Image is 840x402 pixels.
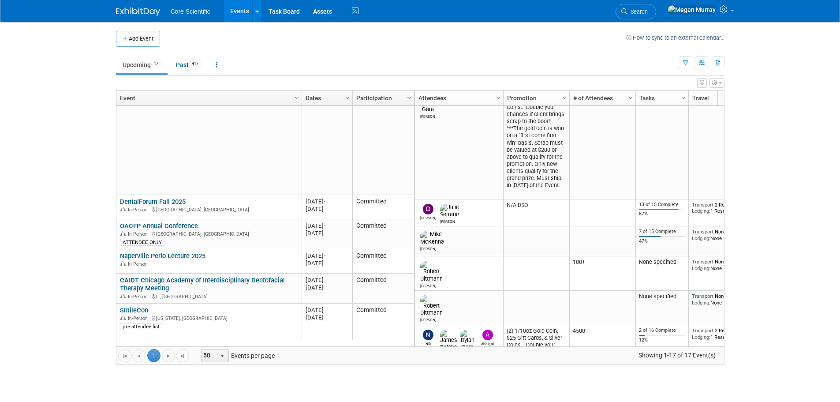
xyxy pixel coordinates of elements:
a: # of Attendees [573,90,630,105]
div: 2 Reservations 1 Reservation [692,327,755,340]
span: In-Person [128,261,150,267]
div: Robert Dittmann [420,316,436,322]
a: Column Settings [292,90,302,104]
a: Column Settings [493,90,503,104]
img: In-Person Event [120,261,126,266]
a: Column Settings [404,90,414,104]
span: Lodging: [692,300,710,306]
a: Promotion [507,90,564,105]
span: Go to the previous page [135,353,142,360]
a: Upcoming17 [116,56,168,73]
span: 417 [189,60,201,67]
span: In-Person [128,316,150,321]
span: 1 [147,349,161,362]
a: Column Settings [679,90,688,104]
img: Robert Dittmann [420,261,443,282]
div: [GEOGRAPHIC_DATA], [GEOGRAPHIC_DATA] [120,206,298,213]
span: Lodging: [692,334,710,340]
span: Column Settings [344,94,351,101]
span: Transport: [692,202,715,208]
img: In-Person Event [120,316,126,320]
div: 12% [639,337,685,343]
a: Travel [692,90,753,105]
span: In-Person [128,207,150,213]
td: Committed [352,195,414,219]
span: Events per page [190,349,284,362]
span: Column Settings [293,94,300,101]
span: In-Person [128,231,150,237]
div: Julie Serrano [440,218,455,224]
a: Go to the last page [176,349,189,362]
span: - [324,222,325,229]
div: [DATE] [306,252,348,259]
img: Mike McKenna [420,231,444,245]
img: In-Person Event [120,294,126,298]
span: Lodging: [692,208,710,214]
img: Robert Dittmann [420,295,443,316]
a: Naperville Perio Lecture 2025 [120,252,205,260]
span: - [324,252,325,259]
div: Nik Koelblinger [420,340,436,346]
span: Showing 1-17 of 17 Event(s) [630,349,724,361]
div: None None [692,293,755,306]
td: 100+ [569,256,635,291]
td: Committed [352,249,414,274]
span: Lodging: [692,265,710,271]
a: Go to the first page [118,349,131,362]
div: None None [692,229,755,241]
span: Go to the first page [121,353,128,360]
a: How to sync to an external calendar... [626,34,724,41]
div: [DATE] [306,314,348,321]
span: - [324,307,325,313]
span: - [324,277,325,283]
div: [DATE] [306,276,348,284]
button: Add Event [116,31,160,47]
a: Event [120,90,296,105]
div: [DATE] [306,259,348,267]
div: [DATE] [306,222,348,229]
img: In-Person Event [120,207,126,211]
div: pre attendee list [120,323,162,330]
td: Committed [352,83,414,195]
span: Transport: [692,259,715,265]
img: James Belshe [440,330,457,351]
img: Abbigail Belshe [482,330,493,340]
span: Transport: [692,293,715,299]
a: Participation [356,90,408,105]
td: N/A DSO [503,199,569,227]
span: Column Settings [495,94,502,101]
span: Search [627,8,648,15]
img: In-Person Event [120,231,126,236]
span: Transport: [692,229,715,235]
a: Attendees [418,90,497,105]
td: Committed [352,274,414,304]
img: Nik Koelblinger [423,330,433,340]
div: Dan Boro [420,214,436,220]
a: SmileCon [120,306,148,314]
div: ATTENDEE ONLY [120,239,164,246]
a: Go to the previous page [132,349,146,362]
div: 2 Reservations 1 Reservation [692,202,755,214]
div: [GEOGRAPHIC_DATA], [GEOGRAPHIC_DATA] [120,230,298,237]
div: None specified [639,259,685,266]
div: Abbigail Belshe [480,340,495,346]
div: Mike McKenna [420,245,436,251]
div: 47% [639,238,685,244]
a: CAIDT Chicago Academy of Interdisciplinary Dentofacial Therapy Meeting [120,276,285,293]
a: Search [616,4,656,19]
a: Go to the next page [162,349,175,362]
a: Column Settings [626,90,635,104]
a: Column Settings [560,90,569,104]
span: Column Settings [406,94,413,101]
a: Column Settings [343,90,352,104]
div: Robert Dittmann [420,282,436,288]
span: Core Scientific [171,8,210,15]
span: Transport: [692,327,715,334]
img: Dylan Gara [460,330,475,351]
span: Go to the last page [179,353,186,360]
div: 13 of 15 Complete [639,202,685,208]
div: 87% [639,211,685,217]
div: [DATE] [306,205,348,213]
span: select [219,353,226,360]
div: [DATE] [306,306,348,314]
